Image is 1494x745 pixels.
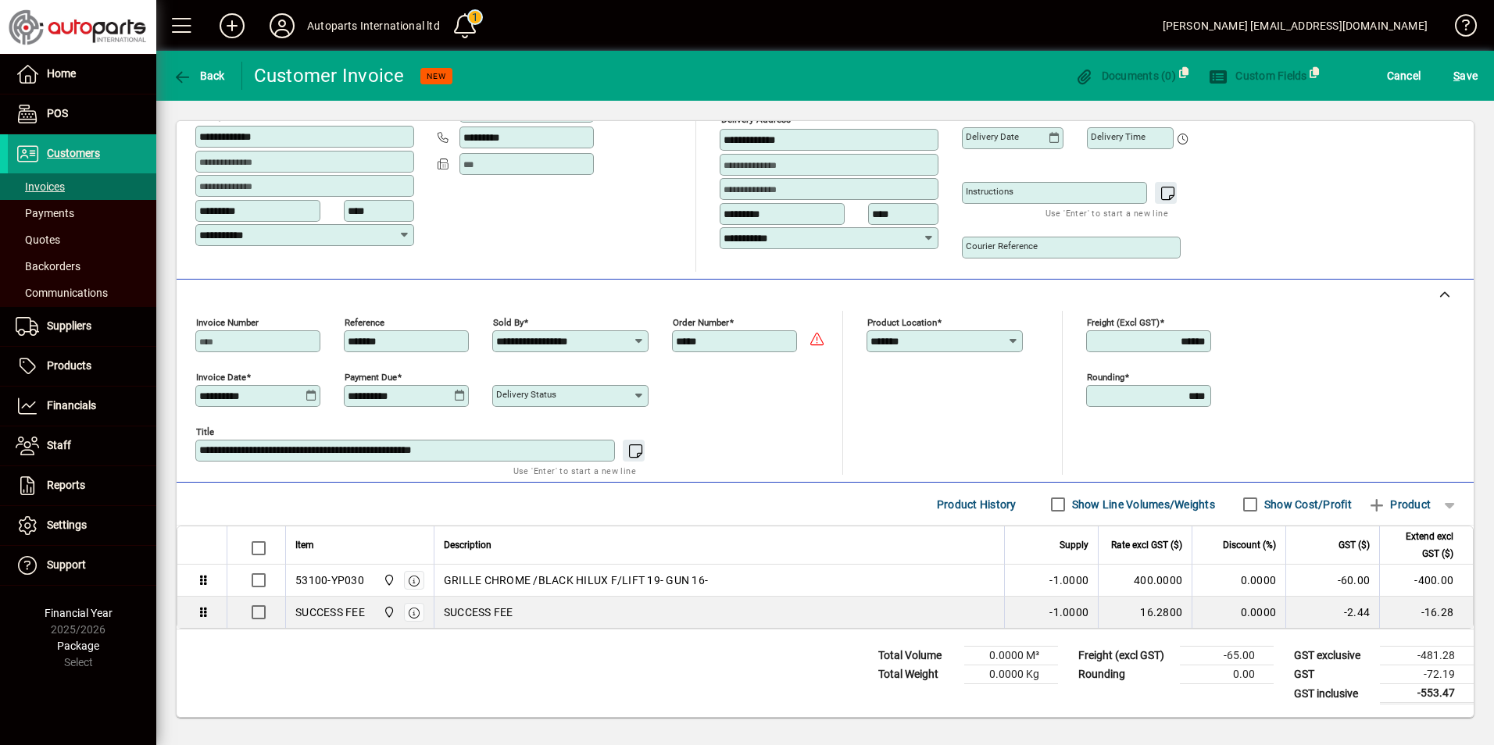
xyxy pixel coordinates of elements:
[964,647,1058,665] td: 0.0000 M³
[1049,604,1088,620] span: -1.0000
[1108,572,1182,588] div: 400.0000
[1049,572,1088,588] span: -1.0000
[8,173,156,200] a: Invoices
[673,317,729,328] mat-label: Order number
[8,546,156,585] a: Support
[1223,536,1276,554] span: Discount (%)
[1087,372,1124,383] mat-label: Rounding
[16,260,80,273] span: Backorders
[207,12,257,40] button: Add
[8,253,156,280] a: Backorders
[870,665,964,684] td: Total Weight
[307,13,440,38] div: Autoparts International ltd
[47,147,100,159] span: Customers
[379,604,397,621] span: Central
[966,241,1038,251] mat-label: Courier Reference
[496,389,556,400] mat-label: Delivery status
[1339,536,1370,554] span: GST ($)
[1091,131,1146,142] mat-label: Delivery time
[1453,70,1460,82] span: S
[173,70,225,82] span: Back
[444,572,708,588] span: GRILLE CHROME /BLACK HILUX F/LIFT 19- GUN 16-
[16,233,60,246] span: Quotes
[966,186,1013,197] mat-label: Instructions
[964,665,1058,684] td: 0.0000 Kg
[345,372,397,383] mat-label: Payment due
[1070,647,1180,665] td: Freight (excl GST)
[1163,13,1428,38] div: [PERSON_NAME] [EMAIL_ADDRESS][DOMAIN_NAME]
[1443,3,1474,54] a: Knowledge Base
[1379,565,1473,597] td: -400.00
[47,107,68,119] span: POS
[8,280,156,306] a: Communications
[1070,665,1180,684] td: Rounding
[8,55,156,94] a: Home
[1074,70,1176,82] span: Documents (0)
[513,462,636,479] mat-hint: Use 'Enter' to start a new line
[8,347,156,386] a: Products
[1449,62,1481,90] button: Save
[931,490,1023,519] button: Product History
[16,287,108,299] span: Communications
[444,604,513,620] span: SUCCESS FEE
[1387,63,1421,88] span: Cancel
[1380,665,1474,684] td: -72.19
[45,607,113,619] span: Financial Year
[16,180,65,193] span: Invoices
[444,536,491,554] span: Description
[1205,62,1311,90] button: Custom Fields
[368,98,393,123] a: View on map
[1070,62,1180,90] button: Documents (0)
[47,359,91,372] span: Products
[47,399,96,412] span: Financials
[1209,70,1307,82] span: Custom Fields
[937,492,1017,517] span: Product History
[8,307,156,346] a: Suppliers
[8,200,156,226] a: Payments
[870,647,964,665] td: Total Volume
[8,426,156,465] a: Staff
[196,426,214,437] mat-label: Title
[196,317,259,328] mat-label: Invoice number
[8,506,156,545] a: Settings
[1045,204,1168,222] mat-hint: Use 'Enter' to start a new line
[196,372,246,383] mat-label: Invoice date
[1453,63,1478,88] span: ave
[1285,597,1379,628] td: -2.44
[47,67,76,80] span: Home
[8,466,156,505] a: Reports
[345,317,384,328] mat-label: Reference
[254,63,405,88] div: Customer Invoice
[8,387,156,426] a: Financials
[47,558,86,571] span: Support
[1286,684,1380,704] td: GST inclusive
[393,99,418,124] button: Copy to Delivery address
[1367,492,1431,517] span: Product
[47,479,85,491] span: Reports
[295,604,365,620] div: SUCCESS FEE
[1379,597,1473,628] td: -16.28
[1285,565,1379,597] td: -60.00
[1389,528,1453,562] span: Extend excl GST ($)
[1087,317,1160,328] mat-label: Freight (excl GST)
[427,71,446,81] span: NEW
[1180,647,1274,665] td: -65.00
[1060,536,1088,554] span: Supply
[257,12,307,40] button: Profile
[1192,565,1285,597] td: 0.0000
[1383,62,1425,90] button: Cancel
[1286,665,1380,684] td: GST
[1192,597,1285,628] td: 0.0000
[169,62,229,90] button: Back
[1286,647,1380,665] td: GST exclusive
[1108,604,1182,620] div: 16.2800
[47,319,91,332] span: Suppliers
[917,102,942,127] button: Choose address
[1360,490,1439,519] button: Product
[295,536,314,554] span: Item
[966,131,1019,142] mat-label: Delivery date
[57,640,99,652] span: Package
[156,62,242,90] app-page-header-button: Back
[1380,647,1474,665] td: -481.28
[493,317,524,328] mat-label: Sold by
